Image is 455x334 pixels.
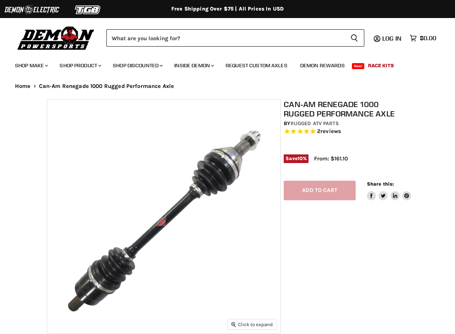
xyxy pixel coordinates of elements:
img: Demon Powersports [15,24,97,51]
a: Rugged ATV Parts [290,120,339,127]
img: Can-Am Renegade 1000 Rugged Performance Axle [47,100,280,334]
img: TGB Logo 2 [60,3,116,17]
a: Inside Demon [169,58,219,73]
a: Shop Product [54,58,106,73]
div: by [284,119,411,128]
span: reviews [320,128,341,135]
img: Demon Electric Logo 2 [4,3,60,17]
aside: Share this: [367,181,412,201]
a: Home [15,83,31,89]
span: Can-Am Renegade 1000 Rugged Performance Axle [39,83,174,89]
span: Click to expand [231,322,273,327]
span: Rated 5.0 out of 5 stars 2 reviews [284,128,411,136]
a: Shop Discounted [107,58,167,73]
ul: Main menu [9,55,434,73]
span: Save % [284,154,308,163]
span: $0.00 [420,35,436,42]
span: New! [352,63,365,69]
a: $0.00 [406,33,440,44]
span: 10 [298,156,303,161]
h1: Can-Am Renegade 1000 Rugged Performance Axle [284,100,411,118]
span: Share this: [367,181,394,187]
span: 2 reviews [317,128,341,135]
a: Shop Make [9,58,52,73]
span: Log in [382,35,401,42]
input: Search [106,29,344,47]
a: Race Kits [362,58,400,73]
a: Request Custom Axles [220,58,293,73]
a: Demon Rewards [295,58,350,73]
a: Log in [379,35,406,42]
form: Product [106,29,364,47]
button: Search [344,29,364,47]
span: From: $161.10 [314,155,348,162]
button: Click to expand [228,319,277,329]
